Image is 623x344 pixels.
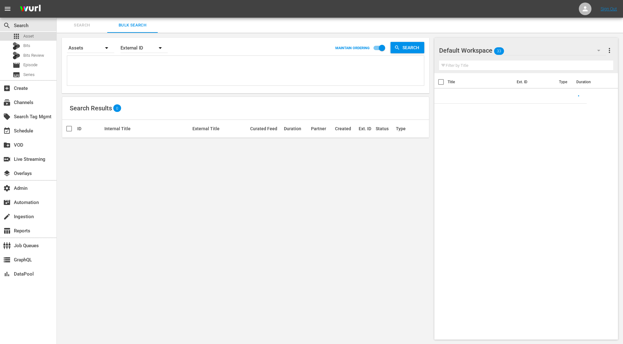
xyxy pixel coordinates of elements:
span: menu [4,5,11,13]
div: ID [77,126,103,131]
span: 0 [113,106,121,110]
div: Curated [250,126,265,131]
div: Status [376,126,394,131]
span: Series [13,71,20,79]
span: more_vert [606,47,613,54]
span: Episode [13,61,20,69]
button: more_vert [606,43,613,58]
div: Bits Review [13,52,20,59]
span: Search Results [70,104,112,112]
span: VOD [3,141,11,149]
span: Channels [3,99,11,106]
div: Assets [67,39,114,57]
span: Overlays [3,170,11,177]
span: Automation [3,199,11,206]
span: Series [23,72,35,78]
span: Schedule [3,127,11,135]
div: Type [396,126,408,131]
span: Search Tag Mgmt [3,113,11,120]
span: Asset [23,33,34,39]
div: Bits [13,42,20,50]
div: Created [335,126,357,131]
th: Ext. ID [513,73,555,91]
button: Search [391,42,424,53]
th: Title [448,73,513,91]
span: Episode [23,62,38,68]
img: ans4CAIJ8jUAAAAAAAAAAAAAAAAAAAAAAAAgQb4GAAAAAAAAAAAAAAAAAAAAAAAAJMjXAAAAAAAAAAAAAAAAAAAAAAAAgAT5G... [15,2,45,16]
span: Bits Review [23,52,44,59]
th: Type [555,73,573,91]
span: Live Streaming [3,155,11,163]
div: Duration [284,126,309,131]
span: Search [400,42,424,53]
span: Bulk Search [111,22,154,29]
div: Ext. ID [359,126,374,131]
div: External Title [192,126,248,131]
p: MAINTAIN ORDERING [335,46,370,50]
div: Default Workspace [439,42,606,59]
span: GraphQL [3,256,11,264]
span: Reports [3,227,11,235]
span: Search [3,22,11,29]
th: Duration [573,73,610,91]
span: Asset [13,32,20,40]
span: Ingestion [3,213,11,220]
div: Partner [311,126,333,131]
span: Create [3,85,11,92]
span: Bits [23,43,30,49]
span: Search [61,22,103,29]
span: DataPool [3,270,11,278]
span: Admin [3,184,11,192]
div: External ID [120,39,168,57]
div: Internal Title [104,126,191,131]
span: Job Queues [3,242,11,249]
a: Sign Out [601,6,617,11]
div: Feed [267,126,282,131]
span: 33 [494,44,504,58]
